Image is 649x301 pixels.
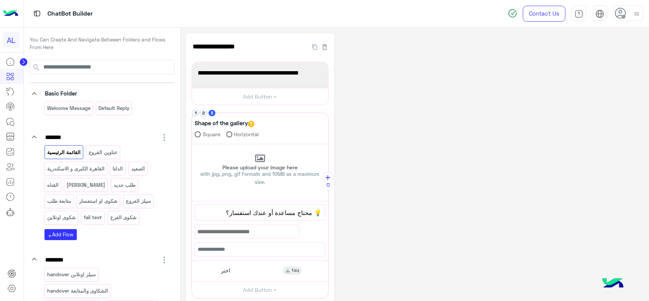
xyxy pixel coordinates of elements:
img: Logo [3,6,18,22]
p: متابعة طلب [46,197,71,205]
label: Shape of the gallery [195,119,254,127]
span: with jpg, png, gif Formats and 10MB as a maximum size. [200,171,319,185]
p: القائمة الرئيسية [46,148,81,157]
span: Basic Folder [45,90,77,97]
p: ChatBot Builder [48,9,93,19]
i: add [48,234,52,238]
span: 💡 محتاج مساعدة أو عندك استفسار؟ [198,208,322,218]
i: add [324,174,332,182]
i: keyboard_arrow_down [30,255,39,264]
span: برجاء اختيار المناسب ليك القائمة الاتية🛒👀 [198,68,322,78]
button: 2 [200,110,207,117]
button: 1 [192,110,199,117]
button: Delete Gallery Card [322,178,334,190]
div: AL [3,32,19,48]
img: tab [574,10,583,18]
button: addAdd Flow [44,229,77,240]
p: سيلز اونلاين handover [46,270,96,279]
p: عناوين الفروع [88,148,118,157]
button: add [322,172,334,183]
p: القناه [46,181,59,190]
p: Welcome Message [46,104,91,113]
label: Square [195,130,221,138]
img: hulul-logo.png [600,271,626,297]
p: الدلتا [112,164,124,173]
p: شكوى الفرع [109,213,137,222]
img: profile [632,9,641,19]
p: الصعيد [130,164,145,173]
p: شكوى اونلاين [46,213,76,222]
a: tab [571,6,586,22]
button: Delete Flow [321,42,328,51]
p: You Can Create And Navigate Between Folders and Flows From Here [30,36,175,51]
p: شكوى او استفسار [79,197,118,205]
p: Please upload your image here [192,165,328,186]
button: Add Button + [192,281,328,298]
p: الشكاوى والمتابعة handover [46,287,108,295]
p: Default reply [98,104,130,113]
p: سيلز الفروع [125,197,151,205]
a: Contact Us [523,6,565,22]
img: spinner [508,9,517,18]
p: طلب جديد [113,181,136,190]
i: keyboard_arrow_down [30,132,39,142]
div: faq [283,266,302,275]
button: Add Button + [192,88,328,105]
i: keyboard_arrow_down [30,89,39,98]
img: tab [32,9,42,18]
p: منيو أونلاين [66,181,106,190]
button: Duplicate Flow [308,42,321,51]
img: tab [595,10,604,18]
span: اختر [221,267,230,274]
button: 3 [208,110,216,117]
p: القاهرة الكبرى و الاسكندرية [46,164,105,173]
p: fail text [83,213,103,222]
span: faq [292,267,299,274]
label: Horizontal [226,130,259,138]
